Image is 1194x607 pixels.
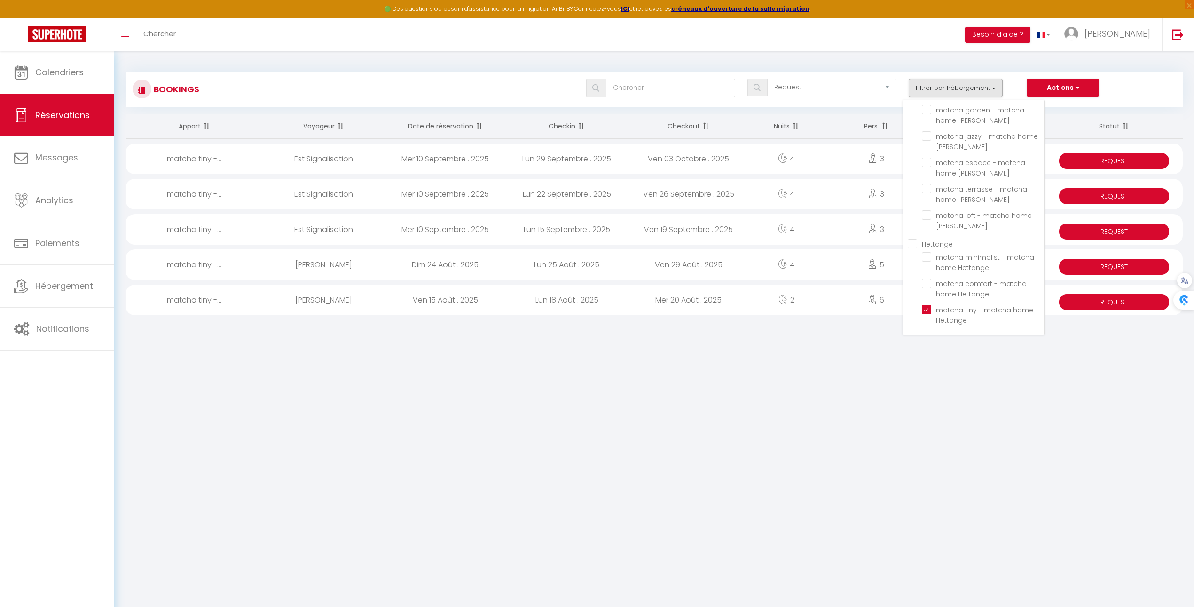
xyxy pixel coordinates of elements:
[36,323,89,335] span: Notifications
[936,184,1027,204] span: matcha terrasse - matcha home [PERSON_NAME]
[35,280,93,292] span: Hébergement
[28,26,86,42] img: Super Booking
[965,27,1030,43] button: Besoin d'aide ?
[35,237,79,249] span: Paiements
[621,5,629,13] a: ICI
[126,114,263,139] th: Sort by rentals
[1045,114,1183,139] th: Sort by status
[35,66,84,78] span: Calendriers
[143,29,176,39] span: Chercher
[35,109,90,121] span: Réservations
[136,18,183,51] a: Chercher
[606,79,735,97] input: Chercher
[823,114,929,139] th: Sort by people
[936,105,1024,125] span: matcha garden - matcha home [PERSON_NAME]
[151,79,199,100] h3: Bookings
[909,79,1003,97] button: Filtrer par hébergement
[35,194,73,206] span: Analytics
[35,152,78,163] span: Messages
[749,114,823,139] th: Sort by nights
[936,253,1034,272] span: matcha minimalist - matcha home Hettange
[936,211,1032,231] span: matcha loft - matcha home [PERSON_NAME]
[506,114,628,139] th: Sort by checkin
[1084,28,1150,40] span: [PERSON_NAME]
[1172,29,1184,40] img: logout
[936,305,1033,325] span: matcha tiny - matcha home Hettange
[8,4,36,32] button: Ouvrir le widget de chat LiveChat
[628,114,749,139] th: Sort by checkout
[1064,27,1078,41] img: ...
[263,114,385,139] th: Sort by guest
[1027,79,1099,97] button: Actions
[936,132,1038,152] span: matcha jazzy - matcha home [PERSON_NAME]
[671,5,809,13] a: créneaux d'ouverture de la salle migration
[385,114,506,139] th: Sort by booking date
[936,279,1027,299] span: matcha comfort - matcha home Hettange
[936,158,1025,178] span: matcha espace - matcha home [PERSON_NAME]
[1057,18,1162,51] a: ... [PERSON_NAME]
